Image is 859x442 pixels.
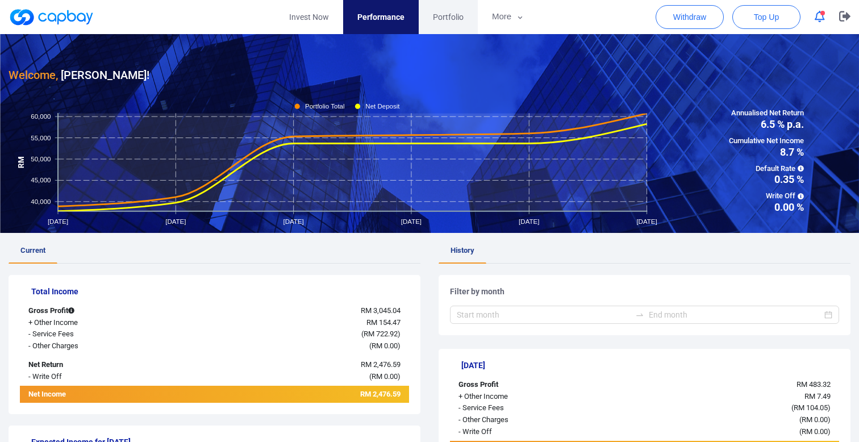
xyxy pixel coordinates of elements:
span: 8.7 % [729,147,804,157]
span: RM 0.00 [372,372,398,381]
span: Performance [357,11,405,23]
span: swap-right [635,310,644,319]
span: RM 0.00 [802,427,828,436]
tspan: [DATE] [165,218,186,225]
tspan: [DATE] [48,218,68,225]
div: Gross Profit [450,379,612,391]
tspan: Net Deposit [365,103,400,110]
span: RM 154.47 [366,318,401,327]
input: Start month [457,308,631,321]
span: RM 3,045.04 [361,306,401,315]
tspan: [DATE] [519,218,539,225]
span: RM 0.00 [802,415,828,424]
div: - Write Off [20,371,182,383]
span: 0.35 % [729,174,804,185]
div: ( ) [612,426,839,438]
span: RM 722.92 [364,330,398,338]
h5: Filter by month [450,286,839,297]
tspan: [DATE] [401,218,422,225]
div: ( ) [182,328,409,340]
input: End month [649,308,823,321]
span: RM 2,476.59 [360,390,401,398]
span: RM 0.00 [372,341,398,350]
tspan: 40,000 [31,198,51,205]
tspan: [DATE] [636,218,657,225]
span: Top Up [754,11,779,23]
div: + Other Income [450,391,612,403]
div: Net Return [20,359,182,371]
span: History [451,246,474,255]
span: Write Off [729,190,804,202]
span: Welcome, [9,68,58,82]
div: ( ) [182,371,409,383]
div: ( ) [612,414,839,426]
tspan: 60,000 [31,113,51,120]
div: - Other Charges [450,414,612,426]
button: Top Up [732,5,800,29]
tspan: [DATE] [283,218,304,225]
span: RM 483.32 [797,380,831,389]
span: Current [20,246,45,255]
span: Portfolio [433,11,464,23]
div: ( ) [182,340,409,352]
tspan: 50,000 [31,156,51,162]
span: 6.5 % p.a. [729,119,804,130]
span: RM 2,476.59 [361,360,401,369]
h5: [DATE] [461,360,839,370]
div: + Other Income [20,317,182,329]
tspan: 45,000 [31,177,51,184]
tspan: 55,000 [31,134,51,141]
tspan: Portfolio Total [305,103,345,110]
div: Net Income [20,389,182,403]
h3: [PERSON_NAME] ! [9,66,149,84]
span: Default Rate [729,163,804,175]
tspan: RM [17,156,26,168]
span: RM 7.49 [804,392,831,401]
div: - Service Fees [20,328,182,340]
span: to [635,310,644,319]
div: - Other Charges [20,340,182,352]
span: Cumulative Net Income [729,135,804,147]
h5: Total Income [31,286,409,297]
div: - Service Fees [450,402,612,414]
span: RM 104.05 [794,403,828,412]
button: Withdraw [656,5,724,29]
span: 0.00 % [729,202,804,212]
span: Annualised Net Return [729,107,804,119]
div: ( ) [612,402,839,414]
div: Gross Profit [20,305,182,317]
div: - Write Off [450,426,612,438]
